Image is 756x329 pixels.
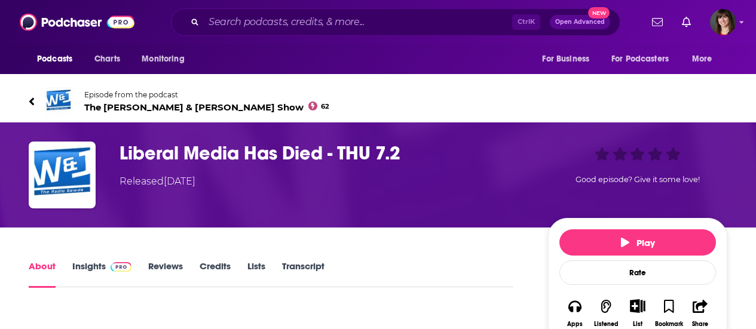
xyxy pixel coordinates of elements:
[94,51,120,67] span: Charts
[710,9,736,35] span: Logged in as AKChaney
[148,260,183,288] a: Reviews
[29,260,56,288] a: About
[111,262,131,272] img: Podchaser Pro
[171,8,620,36] div: Search podcasts, credits, & more...
[647,12,668,32] a: Show notifications dropdown
[133,48,200,70] button: open menu
[588,7,610,19] span: New
[555,19,605,25] span: Open Advanced
[633,320,642,328] div: List
[576,175,700,184] span: Good episode? Give it some love!
[621,237,655,248] span: Play
[542,51,589,67] span: For Business
[559,229,716,256] button: Play
[611,51,669,67] span: For Podcasters
[20,11,134,33] img: Podchaser - Follow, Share and Rate Podcasts
[29,87,727,116] a: The Walton & Johnson ShowEpisode from the podcastThe [PERSON_NAME] & [PERSON_NAME] Show62
[710,9,736,35] button: Show profile menu
[120,142,529,165] h1: Liberal Media Has Died - THU 7.2
[625,299,650,312] button: Show More Button
[282,260,325,288] a: Transcript
[692,51,712,67] span: More
[512,14,540,30] span: Ctrl K
[594,321,619,328] div: Listened
[37,51,72,67] span: Podcasts
[321,104,329,109] span: 62
[200,260,231,288] a: Credits
[684,48,727,70] button: open menu
[604,48,686,70] button: open menu
[559,260,716,285] div: Rate
[142,51,184,67] span: Monitoring
[655,321,683,328] div: Bookmark
[204,13,512,32] input: Search podcasts, credits, & more...
[84,90,329,99] span: Episode from the podcast
[710,9,736,35] img: User Profile
[84,102,329,113] span: The [PERSON_NAME] & [PERSON_NAME] Show
[550,15,610,29] button: Open AdvancedNew
[120,174,195,189] div: Released [DATE]
[677,12,696,32] a: Show notifications dropdown
[72,260,131,288] a: InsightsPodchaser Pro
[692,321,708,328] div: Share
[567,321,583,328] div: Apps
[247,260,265,288] a: Lists
[29,142,96,208] img: Liberal Media Has Died - THU 7.2
[29,48,88,70] button: open menu
[534,48,604,70] button: open menu
[87,48,127,70] a: Charts
[44,87,73,116] img: The Walton & Johnson Show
